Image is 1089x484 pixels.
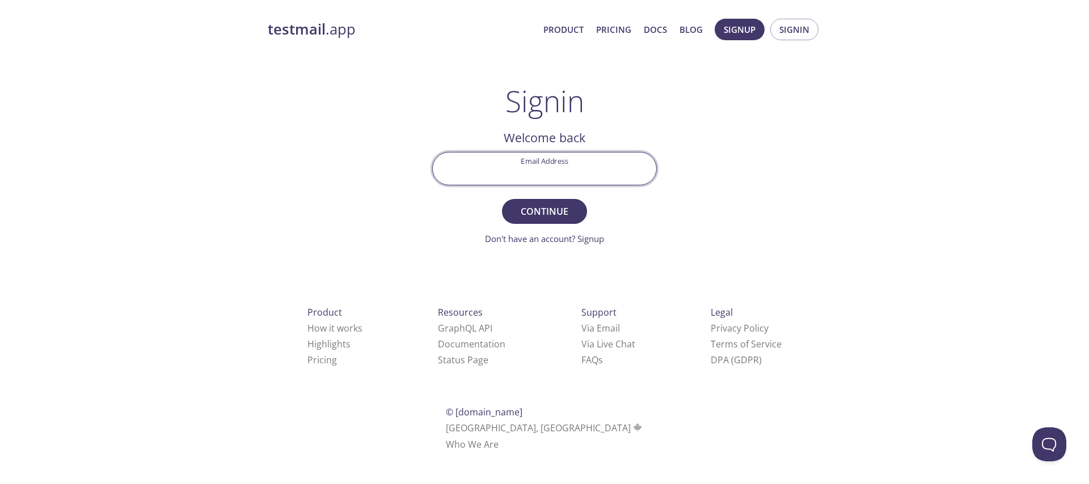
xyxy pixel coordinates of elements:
a: GraphQL API [438,322,492,334]
span: Support [581,306,617,319]
button: Continue [502,199,587,224]
a: How it works [307,322,362,334]
button: Signup [715,19,765,40]
a: Pricing [307,354,337,366]
span: Legal [711,306,733,319]
span: Resources [438,306,483,319]
button: Signin [770,19,818,40]
span: Product [307,306,342,319]
strong: testmail [268,19,326,39]
span: [GEOGRAPHIC_DATA], [GEOGRAPHIC_DATA] [446,422,644,434]
span: Signup [724,22,755,37]
a: Blog [679,22,703,37]
a: Who We Are [446,438,499,451]
h2: Welcome back [432,128,657,147]
h1: Signin [505,84,584,118]
span: © [DOMAIN_NAME] [446,406,522,418]
a: Pricing [596,22,631,37]
a: Documentation [438,338,505,350]
a: Docs [644,22,667,37]
a: testmail.app [268,20,534,39]
a: Status Page [438,354,488,366]
a: DPA (GDPR) [711,354,762,366]
span: s [598,354,603,366]
span: Signin [779,22,809,37]
a: Terms of Service [711,338,782,350]
a: Highlights [307,338,351,350]
a: Privacy Policy [711,322,769,334]
a: FAQ [581,354,603,366]
a: Don't have an account? Signup [485,233,604,244]
span: Continue [514,203,575,219]
a: Via Email [581,322,620,334]
iframe: Help Scout Beacon - Open [1032,427,1066,461]
a: Product [543,22,584,37]
a: Via Live Chat [581,338,635,350]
